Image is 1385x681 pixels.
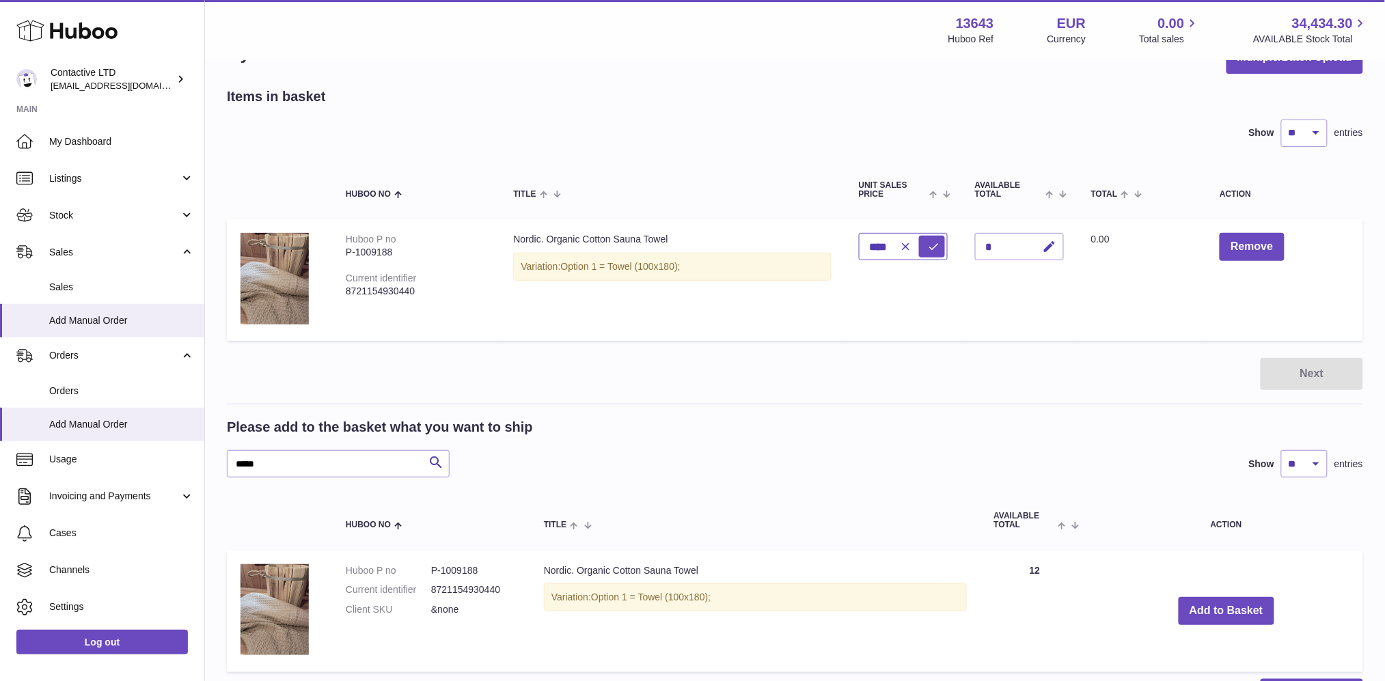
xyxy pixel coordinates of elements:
h2: Items in basket [227,87,326,106]
span: Sales [49,281,194,294]
span: Huboo no [346,190,391,199]
dt: Client SKU [346,603,431,616]
label: Show [1249,126,1274,139]
div: P-1009188 [346,246,486,259]
span: Stock [49,209,180,222]
span: AVAILABLE Total [994,512,1055,529]
dd: &none [431,603,517,616]
button: Remove [1220,233,1284,261]
div: Current identifier [346,273,417,283]
img: Nordic. Organic Cotton Sauna Towel [241,233,309,324]
span: Total [1091,190,1118,199]
span: 0.00 [1158,14,1185,33]
span: [EMAIL_ADDRESS][DOMAIN_NAME] [51,80,201,91]
span: Orders [49,385,194,398]
img: soul@SOWLhome.com [16,69,37,89]
div: Huboo Ref [948,33,994,46]
strong: 13643 [956,14,994,33]
td: Nordic. Organic Cotton Sauna Towel [530,551,981,672]
span: entries [1334,126,1363,139]
div: Variation: [544,583,967,611]
div: Contactive LTD [51,66,174,92]
div: Currency [1047,33,1086,46]
span: Channels [49,564,194,576]
span: Settings [49,600,194,613]
a: 34,434.30 AVAILABLE Stock Total [1253,14,1369,46]
button: Add to Basket [1179,597,1274,625]
span: Listings [49,172,180,185]
span: Option 1 = Towel (100x180); [561,261,681,272]
span: Add Manual Order [49,314,194,327]
span: Invoicing and Payments [49,490,180,503]
span: Orders [49,349,180,362]
span: Title [513,190,536,199]
dd: P-1009188 [431,564,517,577]
span: Huboo no [346,520,391,529]
div: 8721154930440 [346,285,486,298]
a: 0.00 Total sales [1139,14,1200,46]
span: Unit Sales Price [859,181,927,199]
dt: Current identifier [346,583,431,596]
h2: Please add to the basket what you want to ship [227,418,533,436]
div: Variation: [513,253,831,281]
span: Option 1 = Towel (100x180); [591,592,711,602]
span: Total sales [1139,33,1200,46]
strong: EUR [1057,14,1086,33]
th: Action [1090,498,1363,543]
dd: 8721154930440 [431,583,517,596]
span: Title [544,520,566,529]
span: entries [1334,458,1363,471]
span: 34,434.30 [1292,14,1353,33]
span: My Dashboard [49,135,194,148]
span: Sales [49,246,180,259]
div: Action [1220,190,1349,199]
td: 12 [981,551,1090,672]
td: Nordic. Organic Cotton Sauna Towel [499,219,845,341]
div: Huboo P no [346,234,396,245]
span: Add Manual Order [49,418,194,431]
img: Nordic. Organic Cotton Sauna Towel [241,564,309,655]
span: Cases [49,527,194,540]
span: AVAILABLE Total [975,181,1043,199]
span: AVAILABLE Stock Total [1253,33,1369,46]
span: 0.00 [1091,234,1110,245]
dt: Huboo P no [346,564,431,577]
label: Show [1249,458,1274,471]
a: Log out [16,630,188,654]
span: Usage [49,453,194,466]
